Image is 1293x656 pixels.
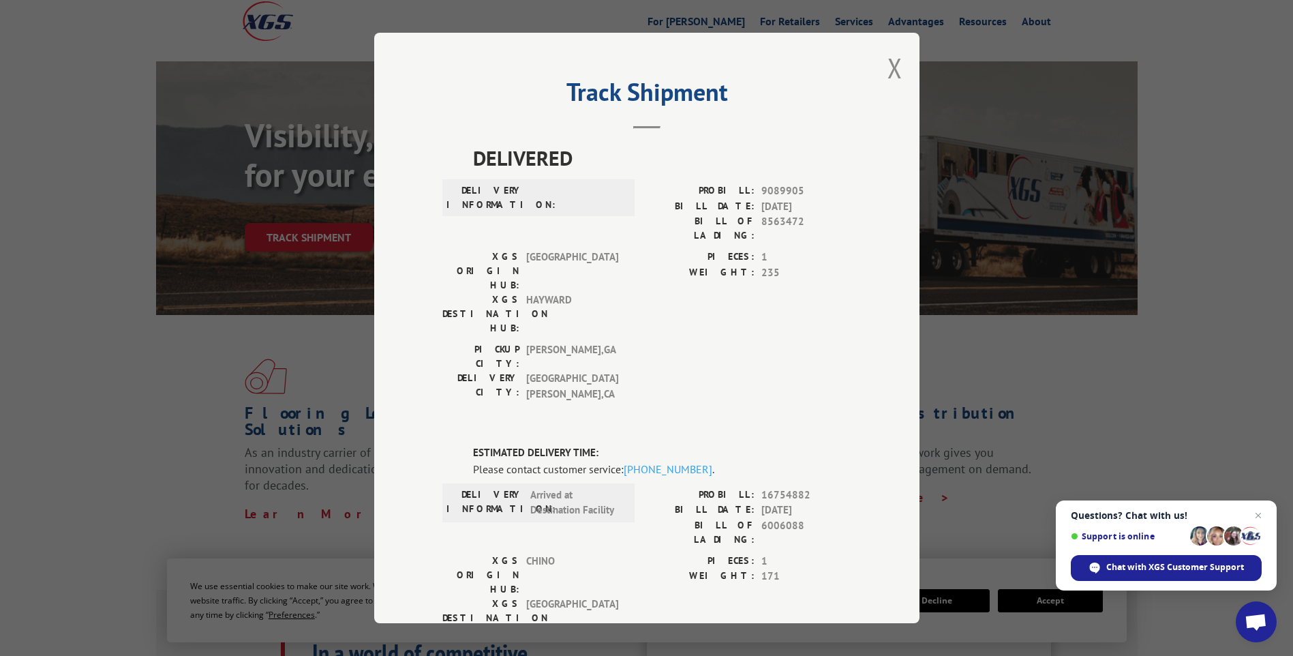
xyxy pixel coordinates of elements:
[647,214,755,243] label: BILL OF LADING:
[526,293,618,336] span: HAYWARD
[526,371,618,402] span: [GEOGRAPHIC_DATA][PERSON_NAME] , CA
[647,569,755,584] label: WEIGHT:
[647,518,755,547] label: BILL OF LADING:
[473,461,851,477] div: Please contact customer service: .
[473,143,851,173] span: DELIVERED
[647,199,755,215] label: BILL DATE:
[526,342,618,371] span: [PERSON_NAME] , GA
[1250,507,1266,524] span: Close chat
[442,554,519,597] label: XGS ORIGIN HUB:
[1071,531,1185,541] span: Support is online
[1106,561,1244,573] span: Chat with XGS Customer Support
[1071,555,1262,581] div: Chat with XGS Customer Support
[442,597,519,640] label: XGS DESTINATION HUB:
[442,342,519,371] label: PICKUP CITY:
[761,250,851,265] span: 1
[442,250,519,293] label: XGS ORIGIN HUB:
[530,488,622,518] span: Arrived at Destination Facility
[647,488,755,503] label: PROBILL:
[647,250,755,265] label: PIECES:
[647,183,755,199] label: PROBILL:
[761,199,851,215] span: [DATE]
[624,462,712,476] a: [PHONE_NUMBER]
[473,445,851,461] label: ESTIMATED DELIVERY TIME:
[442,371,519,402] label: DELIVERY CITY:
[526,554,618,597] span: CHINO
[761,554,851,569] span: 1
[442,83,851,108] h2: Track Shipment
[442,293,519,336] label: XGS DESTINATION HUB:
[526,597,618,640] span: [GEOGRAPHIC_DATA]
[761,503,851,518] span: [DATE]
[446,488,523,518] label: DELIVERY INFORMATION:
[761,518,851,547] span: 6006088
[761,488,851,503] span: 16754882
[1236,601,1277,642] div: Open chat
[761,183,851,199] span: 9089905
[526,250,618,293] span: [GEOGRAPHIC_DATA]
[647,554,755,569] label: PIECES:
[647,265,755,281] label: WEIGHT:
[761,569,851,584] span: 171
[887,50,902,86] button: Close modal
[647,503,755,518] label: BILL DATE:
[446,183,523,212] label: DELIVERY INFORMATION:
[1071,510,1262,521] span: Questions? Chat with us!
[761,265,851,281] span: 235
[761,214,851,243] span: 8563472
